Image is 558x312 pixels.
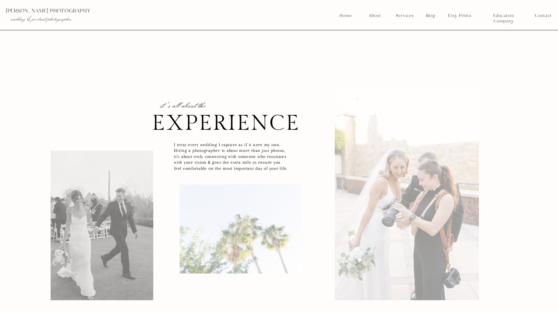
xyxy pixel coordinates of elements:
p: wedding & portrait photographer [11,16,172,22]
a: Blog [424,13,437,18]
p: it's all about the [161,96,225,110]
p: [PERSON_NAME] photography [6,8,184,14]
a: Contact [535,13,552,18]
a: Education Company [483,13,525,18]
a: Services [394,13,416,18]
a: About [367,13,382,18]
a: Etsy Prints [446,13,473,18]
h2: I treat every wedding I capture as if it were my own. Hiring a photographer is about more than ju... [174,142,289,173]
h1: eXpeRieNce [152,115,319,132]
a: Home [339,13,352,18]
